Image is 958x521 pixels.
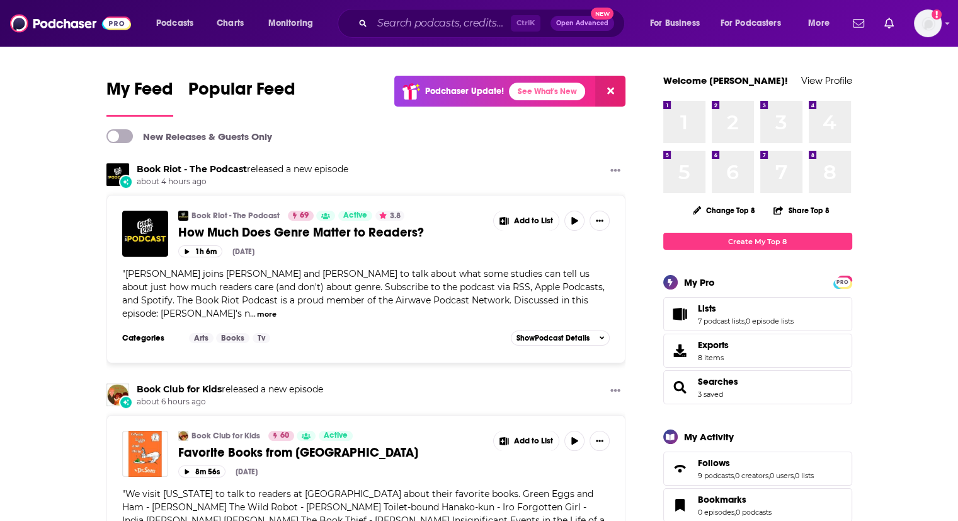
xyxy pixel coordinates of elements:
span: My Feed [106,78,173,107]
a: Book Club for Kids [137,383,222,395]
a: Book Riot - The Podcast [137,163,247,175]
button: Show More Button [494,431,559,451]
span: Popular Feed [188,78,295,107]
span: More [808,15,830,32]
button: open menu [147,13,210,33]
span: , [794,471,795,480]
span: ... [250,308,256,319]
a: New Releases & Guests Only [106,129,272,143]
button: 1h 6m [178,245,222,257]
input: Search podcasts, credits, & more... [372,13,511,33]
span: 60 [280,430,289,442]
a: Active [338,211,372,221]
img: How Much Does Genre Matter to Readers? [122,211,168,257]
span: Logged in as kkneafsey [914,9,942,37]
button: Change Top 8 [685,202,763,218]
a: 0 episodes [698,508,734,517]
button: Show profile menu [914,9,942,37]
span: Bookmarks [698,494,746,505]
span: Exports [668,342,693,360]
a: 69 [288,211,314,221]
h3: released a new episode [137,163,348,175]
a: Bookmarks [698,494,772,505]
div: [DATE] [236,467,258,476]
a: Book Club for Kids [191,431,260,441]
button: Share Top 8 [773,198,830,223]
div: Search podcasts, credits, & more... [350,9,637,38]
div: New Episode [119,395,133,409]
span: Podcasts [156,15,193,32]
span: , [768,471,770,480]
h3: Categories [122,333,179,343]
a: Exports [663,334,852,368]
a: Searches [698,376,738,387]
a: Create My Top 8 [663,233,852,250]
span: Active [343,209,367,222]
div: My Activity [684,431,734,443]
a: Lists [668,305,693,323]
a: Follows [668,460,693,477]
a: See What's New [509,83,585,100]
a: 0 episode lists [746,317,794,325]
a: 9 podcasts [698,471,734,480]
span: New [591,8,613,20]
a: 7 podcast lists [698,317,744,325]
div: [DATE] [232,247,254,256]
img: Book Club for Kids [178,431,188,441]
a: PRO [835,277,850,286]
span: Ctrl K [511,15,540,32]
a: Show notifications dropdown [848,13,869,34]
span: For Business [650,15,700,32]
a: Bookmarks [668,496,693,514]
p: Podchaser Update! [425,86,504,97]
span: Monitoring [268,15,313,32]
h3: released a new episode [137,383,323,395]
a: 0 lists [795,471,814,480]
img: User Profile [914,9,942,37]
button: 3.8 [375,211,404,221]
button: Show More Button [494,211,559,231]
span: Favorite Books from [GEOGRAPHIC_DATA] [178,445,418,460]
button: Show More Button [605,163,625,179]
span: Open Advanced [556,20,608,26]
span: Searches [663,370,852,404]
button: open menu [799,13,845,33]
a: How Much Does Genre Matter to Readers? [178,225,484,240]
a: Books [216,333,249,343]
span: Add to List [514,216,553,226]
a: Active [319,431,353,441]
button: Show More Button [590,211,610,231]
a: Follows [698,457,814,469]
button: Show More Button [605,383,625,399]
span: " [122,268,605,319]
button: open menu [712,13,799,33]
span: 8 items [698,353,729,362]
a: 3 saved [698,390,723,399]
span: Lists [698,303,716,314]
a: Show notifications dropdown [879,13,899,34]
a: Tv [253,333,270,343]
a: 60 [268,431,294,441]
span: Show Podcast Details [516,334,590,342]
a: View Profile [801,74,852,86]
span: Lists [663,297,852,331]
img: Book Club for Kids [106,383,129,406]
span: [PERSON_NAME] joins [PERSON_NAME] and [PERSON_NAME] to talk about what some studies can tell us a... [122,268,605,319]
img: Podchaser - Follow, Share and Rate Podcasts [10,11,131,35]
button: ShowPodcast Details [511,331,610,346]
button: open menu [259,13,329,33]
svg: Add a profile image [932,9,942,20]
button: Show More Button [590,431,610,451]
a: 0 users [770,471,794,480]
img: Book Riot - The Podcast [106,163,129,186]
button: open menu [641,13,716,33]
button: 8m 56s [178,465,225,477]
div: My Pro [684,276,715,288]
span: about 6 hours ago [137,397,323,407]
a: Charts [208,13,251,33]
